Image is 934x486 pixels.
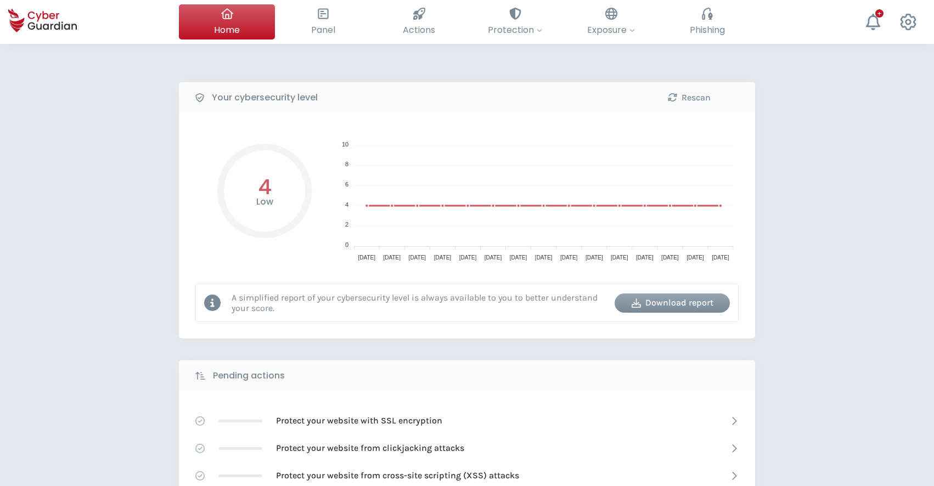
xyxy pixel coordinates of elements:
tspan: [DATE] [611,255,628,261]
span: Home [214,23,240,37]
tspan: [DATE] [687,255,704,261]
tspan: 10 [342,141,348,148]
tspan: [DATE] [409,255,426,261]
b: Your cybersecurity level [212,91,318,104]
tspan: [DATE] [459,255,477,261]
tspan: 0 [345,241,348,248]
button: Protection [467,4,563,39]
tspan: 2 [345,221,348,228]
tspan: [DATE] [434,255,452,261]
p: Protect your website from clickjacking attacks [276,442,464,454]
tspan: [DATE] [636,255,654,261]
p: Protect your website with SSL encryption [276,415,442,427]
button: Actions [371,4,467,39]
button: Exposure [563,4,659,39]
tspan: 4 [345,201,348,208]
tspan: [DATE] [510,255,527,261]
tspan: [DATE] [384,255,401,261]
b: Pending actions [213,369,285,382]
div: Download report [623,296,722,309]
button: Home [179,4,275,39]
span: Actions [403,23,435,37]
button: Download report [615,293,730,313]
tspan: [DATE] [485,255,502,261]
div: Rescan [640,91,739,104]
p: A simplified report of your cybersecurity level is always available to you to better understand y... [232,292,606,313]
tspan: [DATE] [712,255,729,261]
button: Rescan [632,88,747,107]
button: Phishing [659,4,755,39]
span: Exposure [587,23,635,37]
tspan: [DATE] [661,255,679,261]
button: Panel [275,4,371,39]
div: + [875,9,884,18]
p: Protect your website from cross-site scripting (XSS) attacks [276,470,519,482]
tspan: [DATE] [358,255,376,261]
tspan: 8 [345,161,348,167]
tspan: [DATE] [560,255,578,261]
tspan: [DATE] [586,255,603,261]
span: Protection [488,23,542,37]
tspan: 6 [345,181,348,188]
span: Phishing [690,23,725,37]
tspan: [DATE] [535,255,553,261]
span: Panel [311,23,335,37]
